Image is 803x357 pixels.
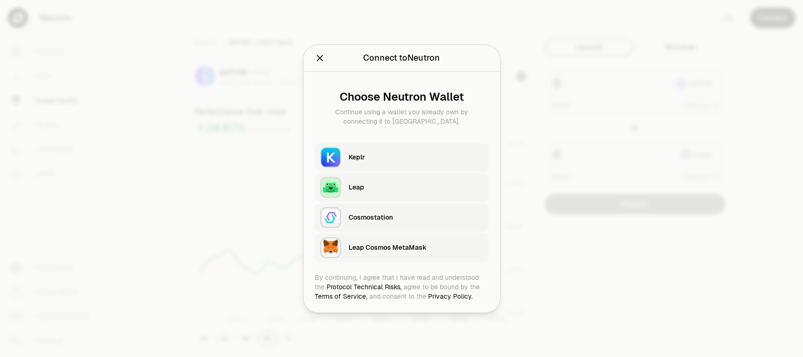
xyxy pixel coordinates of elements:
button: Leap Cosmos MetaMaskLeap Cosmos MetaMask [315,233,489,262]
div: Connect to Neutron [363,51,440,64]
div: Cosmostation [349,213,483,222]
div: Leap Cosmos MetaMask [349,243,483,252]
img: Leap Cosmos MetaMask [320,237,341,258]
a: Privacy Policy. [428,292,473,301]
button: KeplrKeplr [315,143,489,171]
img: Leap [320,177,341,198]
a: Terms of Service, [315,292,367,301]
img: Keplr [320,147,341,167]
div: Continue using a wallet you already own by connecting it to [GEOGRAPHIC_DATA]. [322,107,481,126]
button: CosmostationCosmostation [315,203,489,231]
div: By continuing, I agree that I have read and understood the agree to be bound by the and consent t... [315,273,489,301]
div: Choose Neutron Wallet [322,90,481,103]
div: Leap [349,182,483,192]
a: Protocol Technical Risks, [326,283,402,291]
button: Close [315,51,325,64]
div: Keplr [349,152,483,162]
img: Cosmostation [320,207,341,228]
button: LeapLeap [315,173,489,201]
